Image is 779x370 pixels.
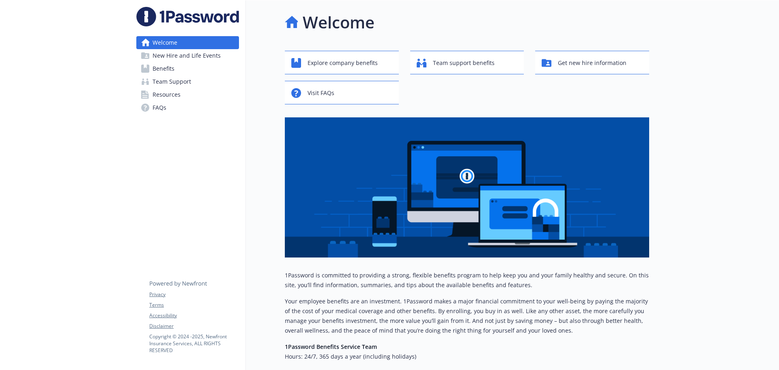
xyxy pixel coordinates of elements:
[136,88,239,101] a: Resources
[149,312,239,319] a: Accessibility
[153,101,166,114] span: FAQs
[308,85,334,101] span: Visit FAQs
[308,55,378,71] span: Explore company benefits
[136,36,239,49] a: Welcome
[303,10,374,35] h1: Welcome
[285,296,649,335] p: Your employee benefits are an investment. 1Password makes a major financial commitment to your we...
[535,51,649,74] button: Get new hire information
[149,322,239,330] a: Disclaimer
[153,88,181,101] span: Resources
[285,352,649,361] h6: Hours: 24/7, 365 days a year (including holidays)​
[285,270,649,290] p: 1Password is committed to providing a strong, flexible benefits program to help keep you and your...
[285,117,649,257] img: overview page banner
[285,343,377,351] strong: 1Password Benefits Service Team
[153,75,191,88] span: Team Support
[136,49,239,62] a: New Hire and Life Events
[136,75,239,88] a: Team Support
[410,51,524,74] button: Team support benefits
[558,55,626,71] span: Get new hire information
[285,51,399,74] button: Explore company benefits
[149,291,239,298] a: Privacy
[153,62,174,75] span: Benefits
[149,333,239,354] p: Copyright © 2024 - 2025 , Newfront Insurance Services, ALL RIGHTS RESERVED
[149,301,239,309] a: Terms
[153,49,221,62] span: New Hire and Life Events
[153,36,177,49] span: Welcome
[285,81,399,104] button: Visit FAQs
[136,101,239,114] a: FAQs
[136,62,239,75] a: Benefits
[433,55,495,71] span: Team support benefits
